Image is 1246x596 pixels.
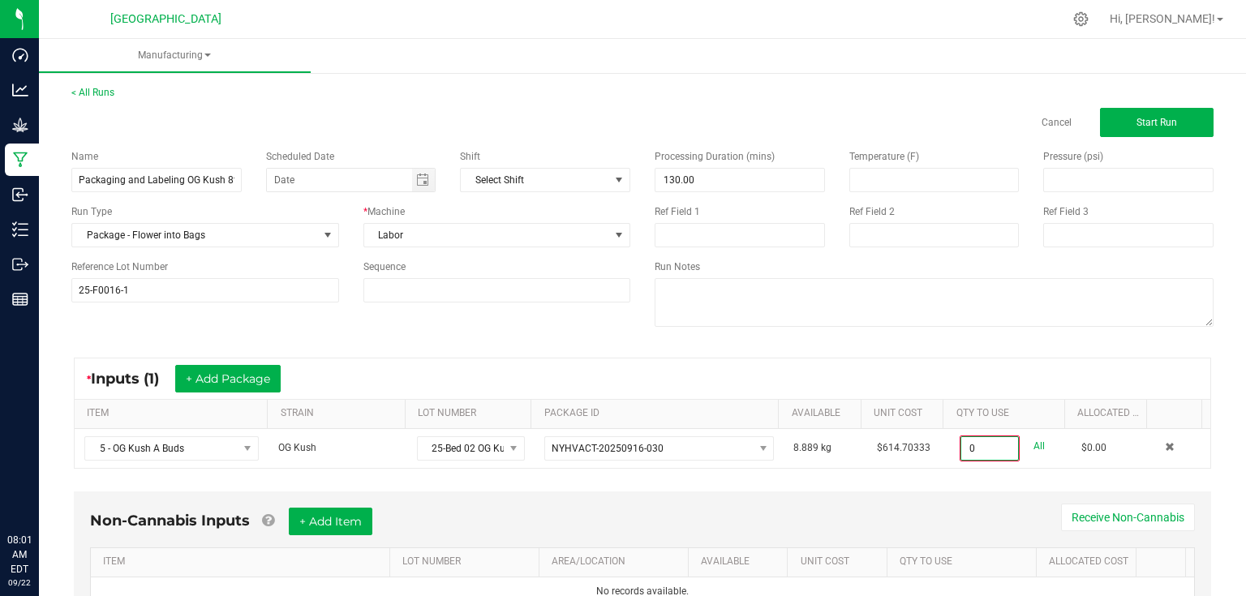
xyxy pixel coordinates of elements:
span: Manufacturing [39,49,311,62]
a: LOT NUMBERSortable [402,555,532,568]
span: NO DATA FOUND [544,436,774,461]
button: Start Run [1100,108,1214,137]
span: 8.889 [793,442,818,453]
span: Scheduled Date [266,151,334,162]
inline-svg: Analytics [12,82,28,98]
inline-svg: Inventory [12,221,28,238]
p: 09/22 [7,577,32,589]
span: $0.00 [1081,442,1106,453]
a: PACKAGE IDSortable [544,407,772,420]
a: AVAILABLESortable [792,407,855,420]
span: $614.70333 [877,442,930,453]
a: QTY TO USESortable [956,407,1058,420]
iframe: Resource center [16,466,65,515]
a: Sortable [1149,555,1179,568]
span: Pressure (psi) [1043,151,1103,162]
span: Run Notes [655,261,700,272]
p: 08:01 AM EDT [7,533,32,577]
a: < All Runs [71,87,114,98]
inline-svg: Inbound [12,187,28,203]
span: Package - Flower into Bags [72,224,318,247]
span: NO DATA FOUND [460,168,630,192]
span: Reference Lot Number [71,261,168,272]
a: AREA/LOCATIONSortable [552,555,681,568]
span: Processing Duration (mins) [655,151,775,162]
a: AVAILABLESortable [701,555,781,568]
a: STRAINSortable [281,407,399,420]
span: Run Type [71,204,112,219]
span: [GEOGRAPHIC_DATA] [110,12,221,26]
a: Sortable [1160,407,1196,420]
span: Inputs (1) [91,370,175,388]
a: Cancel [1042,116,1072,130]
span: 5 - OG Kush A Buds [85,437,238,460]
input: Date [267,169,412,191]
button: + Add Item [289,508,372,535]
div: Manage settings [1071,11,1091,27]
a: Manufacturing [39,39,311,73]
span: Sequence [363,261,406,272]
a: ITEMSortable [103,555,383,568]
span: Ref Field 3 [1043,206,1089,217]
span: Non-Cannabis Inputs [90,512,250,530]
a: LOT NUMBERSortable [418,407,525,420]
button: + Add Package [175,365,281,392]
span: Start Run [1136,117,1177,128]
span: kg [821,442,831,453]
span: Name [71,151,98,162]
a: Allocated CostSortable [1077,407,1141,420]
a: Unit CostSortable [874,407,937,420]
span: Hi, [PERSON_NAME]! [1110,12,1215,25]
span: Machine [367,206,405,217]
span: 25-Bed 02 OG Kush [418,437,504,460]
inline-svg: Reports [12,291,28,307]
inline-svg: Manufacturing [12,152,28,168]
span: Temperature (F) [849,151,919,162]
a: ITEMSortable [87,407,261,420]
a: Allocated CostSortable [1049,555,1129,568]
inline-svg: Outbound [12,256,28,272]
span: Labor [364,224,610,247]
a: Add Non-Cannabis items that were also consumed in the run (e.g. gloves and packaging); Also add N... [262,512,274,530]
a: All [1033,435,1045,457]
span: OG Kush [278,442,316,453]
button: Receive Non-Cannabis [1061,504,1195,531]
span: Shift [460,151,480,162]
span: Ref Field 2 [849,206,895,217]
a: Unit CostSortable [801,555,881,568]
inline-svg: Grow [12,117,28,133]
inline-svg: Dashboard [12,47,28,63]
span: Toggle calendar [412,169,436,191]
span: Select Shift [461,169,609,191]
span: Ref Field 1 [655,206,700,217]
a: QTY TO USESortable [900,555,1029,568]
span: NYHVACT-20250916-030 [552,443,664,454]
